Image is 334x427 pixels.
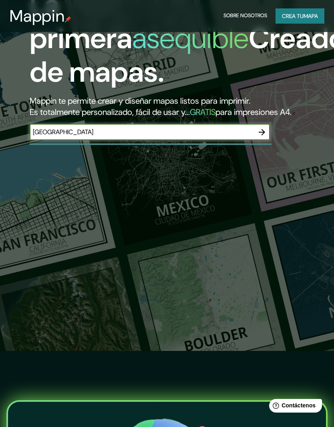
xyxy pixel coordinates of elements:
[221,8,269,24] button: Sobre nosotros
[263,396,325,418] iframe: Lanzador de widgets de ayuda
[30,95,250,107] font: Mappin te permite crear y diseñar mapas listos para imprimir.
[215,107,292,118] font: para impresiones A4.
[304,12,318,20] font: mapa
[282,12,304,20] font: Crea tu
[65,16,71,22] img: pin de mapeo
[132,20,249,57] font: asequible
[30,107,190,118] font: Es totalmente personalizado, fácil de usar y...
[223,12,267,19] font: Sobre nosotros
[190,107,215,118] font: GRATIS
[10,5,65,27] font: Mappin
[30,127,254,137] input: Elige tu lugar favorito
[276,8,324,24] button: Crea tumapa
